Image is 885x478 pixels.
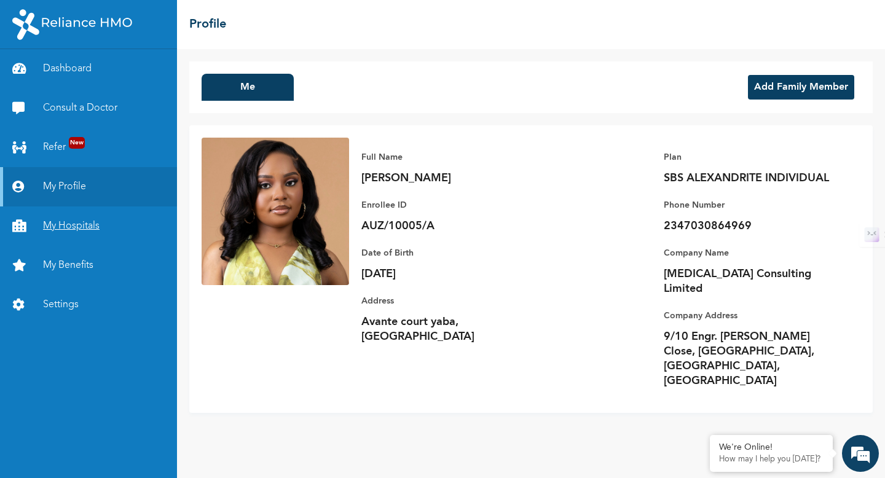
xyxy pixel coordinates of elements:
[202,138,349,285] img: Enrollee
[361,246,533,261] p: Date of Birth
[664,246,836,261] p: Company Name
[69,137,85,149] span: New
[748,75,854,100] button: Add Family Member
[664,219,836,233] p: 2347030864969
[23,61,50,92] img: d_794563401_company_1708531726252_794563401
[664,267,836,296] p: [MEDICAL_DATA] Consulting Limited
[361,150,533,165] p: Full Name
[361,198,533,213] p: Enrollee ID
[361,219,533,233] p: AUZ/10005/A
[664,329,836,388] p: 9/10 Engr. [PERSON_NAME] Close, [GEOGRAPHIC_DATA], [GEOGRAPHIC_DATA], [GEOGRAPHIC_DATA]
[719,442,824,453] div: We're Online!
[6,374,234,417] textarea: Type your message and hit 'Enter'
[361,171,533,186] p: [PERSON_NAME]
[664,150,836,165] p: Plan
[361,315,533,344] p: Avante court yaba, [GEOGRAPHIC_DATA]
[664,198,836,213] p: Phone Number
[71,174,170,298] span: We're online!
[64,69,206,85] div: Chat with us now
[361,294,533,308] p: Address
[202,74,294,101] button: Me
[189,15,226,34] h2: Profile
[202,6,231,36] div: Minimize live chat window
[664,308,836,323] p: Company Address
[6,438,120,447] span: Conversation
[361,267,533,281] p: [DATE]
[12,9,132,40] img: RelianceHMO's Logo
[664,171,836,186] p: SBS ALEXANDRITE INDIVIDUAL
[120,417,235,455] div: FAQs
[719,455,824,464] p: How may I help you today?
